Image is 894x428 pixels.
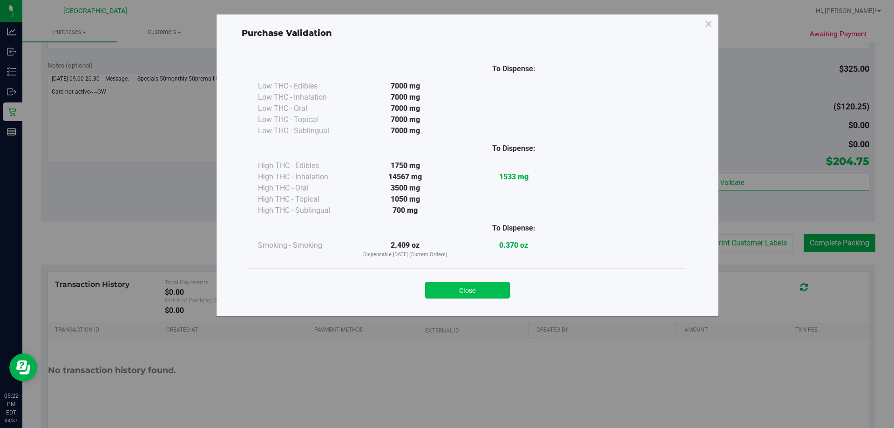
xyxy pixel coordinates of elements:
div: To Dispense: [460,63,568,75]
div: 7000 mg [351,81,460,92]
div: Low THC - Topical [258,114,351,125]
div: High THC - Edibles [258,160,351,171]
div: 1050 mg [351,194,460,205]
div: High THC - Inhalation [258,171,351,183]
div: Low THC - Inhalation [258,92,351,103]
div: 7000 mg [351,92,460,103]
button: Close [425,282,510,299]
div: Low THC - Oral [258,103,351,114]
div: 1750 mg [351,160,460,171]
div: 7000 mg [351,103,460,114]
strong: 0.370 oz [499,241,528,250]
span: Purchase Validation [242,28,332,38]
div: 3500 mg [351,183,460,194]
div: 700 mg [351,205,460,216]
div: High THC - Topical [258,194,351,205]
div: 14567 mg [351,171,460,183]
div: To Dispense: [460,223,568,234]
div: To Dispense: [460,143,568,154]
div: Low THC - Edibles [258,81,351,92]
strong: 1533 mg [499,172,528,181]
div: Smoking - Smoking [258,240,351,251]
div: 2.409 oz [351,240,460,259]
div: High THC - Oral [258,183,351,194]
p: Dispensable [DATE] (Current Orders) [351,251,460,259]
iframe: Resource center [9,353,37,381]
div: High THC - Sublingual [258,205,351,216]
div: 7000 mg [351,114,460,125]
div: 7000 mg [351,125,460,136]
div: Low THC - Sublingual [258,125,351,136]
